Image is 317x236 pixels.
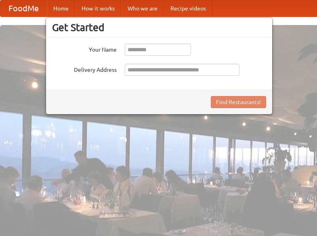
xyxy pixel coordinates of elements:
[121,0,164,17] a: Who we are
[164,0,212,17] a: Recipe videos
[52,21,266,33] h3: Get Started
[47,0,75,17] a: Home
[52,44,117,54] label: Your Name
[0,0,47,17] a: FoodMe
[52,64,117,74] label: Delivery Address
[211,96,266,108] button: Find Restaurants!
[75,0,121,17] a: How it works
